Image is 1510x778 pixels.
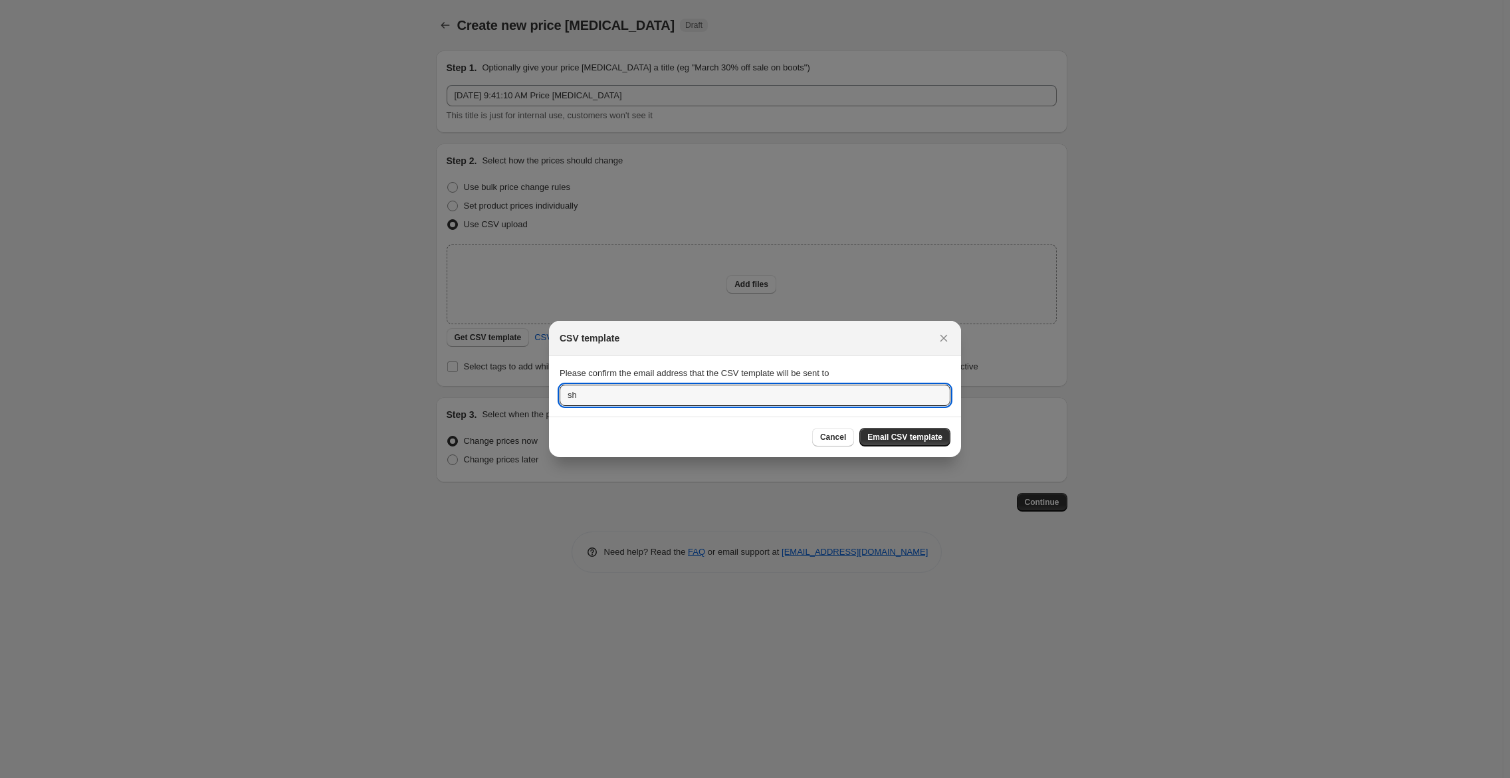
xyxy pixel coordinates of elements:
[812,428,854,446] button: Cancel
[560,332,619,345] h2: CSV template
[820,432,846,442] span: Cancel
[859,428,950,446] button: Email CSV template
[934,329,953,347] button: Close
[560,368,829,378] span: Please confirm the email address that the CSV template will be sent to
[867,432,942,442] span: Email CSV template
